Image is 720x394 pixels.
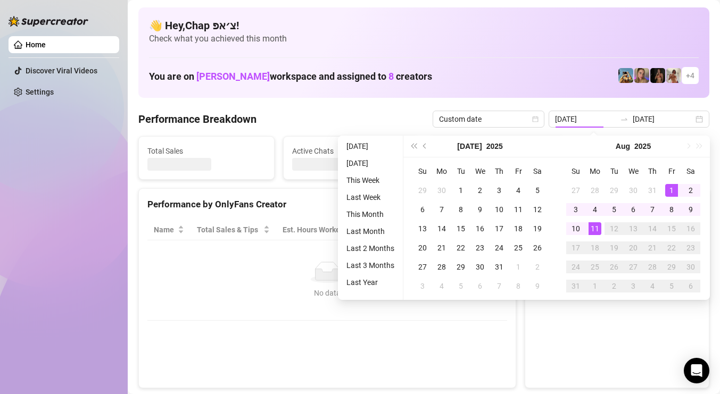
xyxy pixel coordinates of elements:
[555,113,616,125] input: Start date
[427,220,507,240] th: Chat Conversion
[26,88,54,96] a: Settings
[283,224,347,236] div: Est. Hours Worked
[439,111,538,127] span: Custom date
[532,116,539,122] span: calendar
[147,197,507,212] div: Performance by OnlyFans Creator
[362,220,427,240] th: Sales / Hour
[26,66,97,75] a: Discover Viral Videos
[368,224,412,236] span: Sales / Hour
[26,40,46,49] a: Home
[686,70,694,81] span: + 4
[191,220,276,240] th: Total Sales & Tips
[154,224,176,236] span: Name
[666,68,681,83] img: Green
[149,18,699,33] h4: 👋 Hey, Chap צ׳אפ !
[9,16,88,27] img: logo-BBDzfeDw.svg
[650,68,665,83] img: the_bohema
[684,358,709,383] div: Open Intercom Messenger
[292,145,410,157] span: Active Chats
[437,145,556,157] span: Messages Sent
[147,145,266,157] span: Total Sales
[149,71,432,82] h1: You are on workspace and assigned to creators
[633,113,693,125] input: End date
[618,68,633,83] img: Babydanix
[620,115,628,123] span: to
[138,112,256,127] h4: Performance Breakdown
[147,220,191,240] th: Name
[158,287,496,299] div: No data
[196,71,270,82] span: [PERSON_NAME]
[388,71,394,82] span: 8
[434,224,492,236] span: Chat Conversion
[197,224,261,236] span: Total Sales & Tips
[149,33,699,45] span: Check what you achieved this month
[634,68,649,83] img: Cherry
[620,115,628,123] span: swap-right
[534,197,700,212] div: Sales by OnlyFans Creator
